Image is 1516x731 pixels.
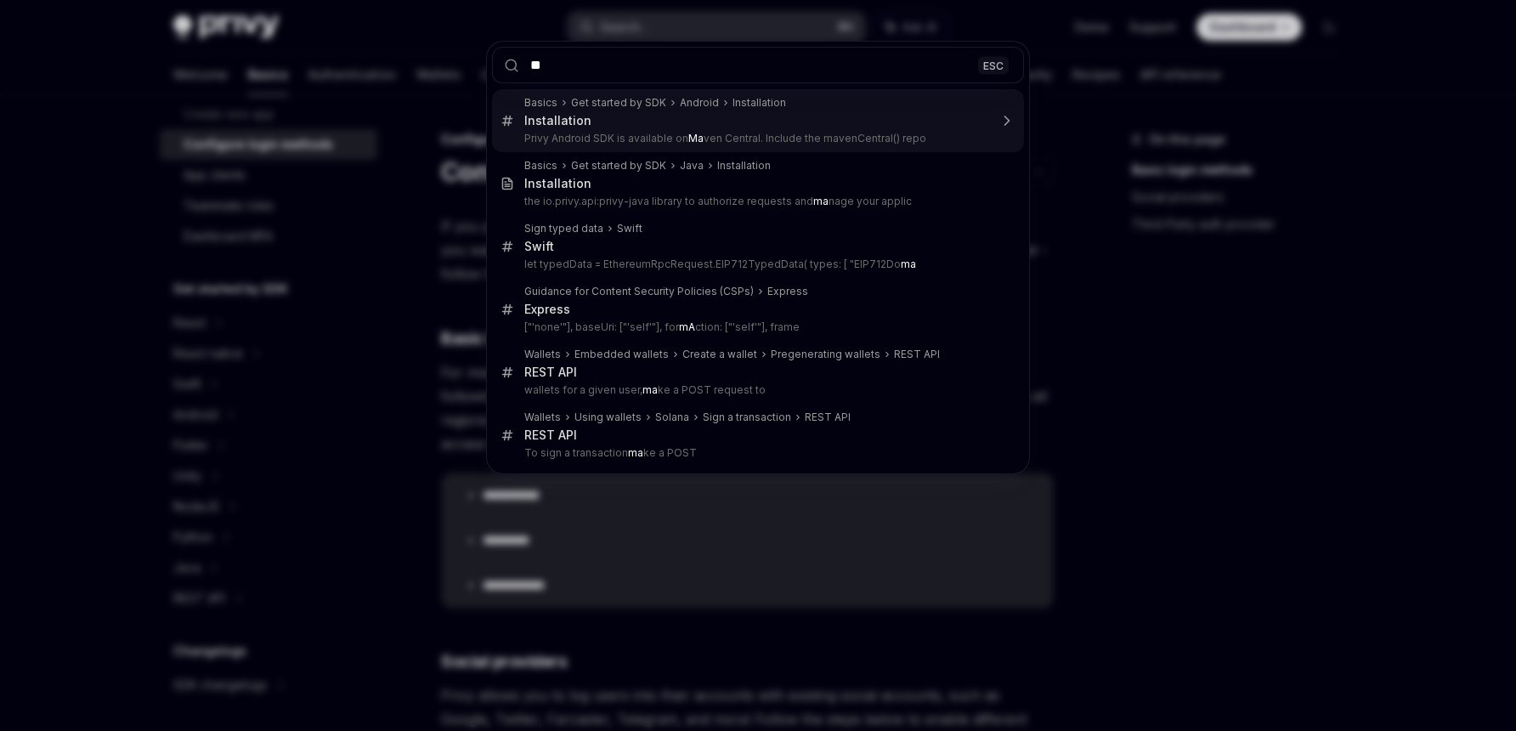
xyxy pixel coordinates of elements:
b: ma [642,383,658,396]
b: ma [628,446,643,459]
div: Basics [524,96,557,110]
div: Swift [617,222,642,235]
b: ma [901,258,916,270]
div: Create a wallet [682,348,757,361]
div: Solana [655,411,689,424]
b: Ma [688,132,704,144]
div: Using wallets [574,411,642,424]
p: Privy Android SDK is available on ven Central. Include the mavenCentral() repo [524,132,988,145]
div: Basics [524,159,557,173]
b: mA [679,320,695,333]
div: Installation [524,113,591,128]
div: Pregenerating wallets [771,348,880,361]
div: Express [524,302,570,317]
p: To sign a transaction ke a POST [524,446,988,460]
div: Java [680,159,704,173]
div: REST API [894,348,940,361]
div: Get started by SDK [571,159,666,173]
b: ma [813,195,829,207]
div: Swift [524,239,554,254]
div: REST API [805,411,851,424]
div: Express [767,285,808,298]
div: Android [680,96,719,110]
div: Sign typed data [524,222,603,235]
div: Sign a transaction [703,411,791,424]
div: Guidance for Content Security Policies (CSPs) [524,285,754,298]
div: Installation [524,176,591,191]
div: Embedded wallets [574,348,669,361]
p: the io.privy.api:privy-java library to authorize requests and nage your applic [524,195,988,208]
div: REST API [524,365,577,380]
div: ESC [978,56,1009,74]
div: Installation [733,96,786,110]
p: let typedData = EthereumRpcRequest.EIP712TypedData( types: [ "EIP712Do [524,258,988,271]
div: Wallets [524,348,561,361]
p: wallets for a given user, ke a POST request to [524,383,988,397]
div: REST API [524,428,577,443]
div: Installation [717,159,771,173]
div: Get started by SDK [571,96,666,110]
p: ["'none'"], baseUri: ["'self'"], for ction: ["'self'"], frame [524,320,988,334]
div: Wallets [524,411,561,424]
